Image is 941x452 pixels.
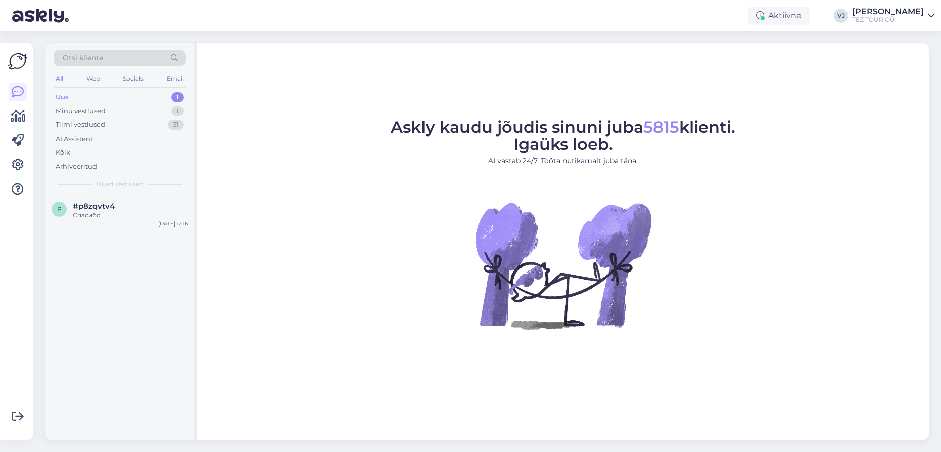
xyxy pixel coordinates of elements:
[748,7,810,25] div: Aktiivne
[852,8,924,16] div: [PERSON_NAME]
[391,117,735,154] span: Askly kaudu jõudis sinuni juba klienti. Igaüks loeb.
[56,162,97,172] div: Arhiveeritud
[391,156,735,166] p: AI vastab 24/7. Tööta nutikamalt juba täna.
[84,72,102,85] div: Web
[73,202,115,211] span: #p8zqvtv4
[158,220,188,228] div: [DATE] 12:16
[54,72,65,85] div: All
[56,134,93,144] div: AI Assistent
[121,72,146,85] div: Socials
[643,117,679,137] span: 5815
[63,53,103,63] span: Otsi kliente
[171,92,184,102] div: 1
[852,16,924,24] div: TEZ TOUR OÜ
[852,8,935,24] a: [PERSON_NAME]TEZ TOUR OÜ
[56,106,106,116] div: Minu vestlused
[834,9,848,23] div: VJ
[73,211,188,220] div: Спасибо
[56,148,70,158] div: Kõik
[56,120,105,130] div: Tiimi vestlused
[171,106,184,116] div: 1
[97,179,144,189] span: Uued vestlused
[8,52,27,71] img: Askly Logo
[165,72,186,85] div: Email
[56,92,69,102] div: Uus
[168,120,184,130] div: 31
[57,205,62,213] span: p
[472,174,654,356] img: No Chat active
